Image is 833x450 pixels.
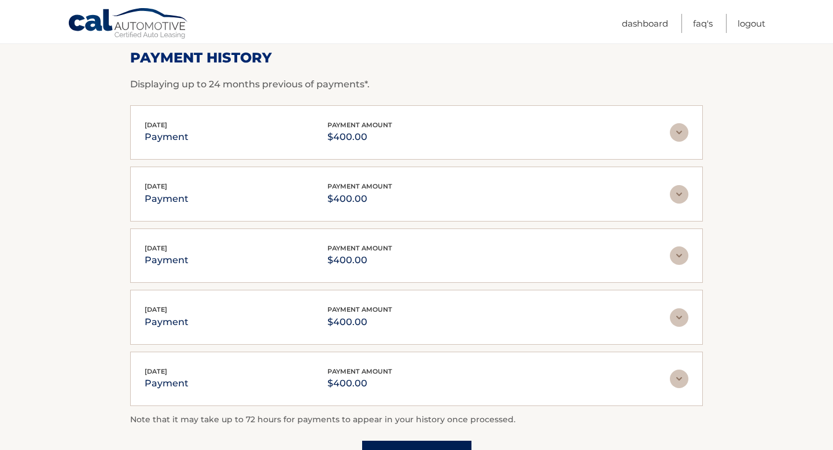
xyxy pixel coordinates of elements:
[130,78,703,91] p: Displaying up to 24 months previous of payments*.
[327,252,392,268] p: $400.00
[68,8,189,41] a: Cal Automotive
[130,413,703,427] p: Note that it may take up to 72 hours for payments to appear in your history once processed.
[145,305,167,313] span: [DATE]
[670,123,688,142] img: accordion-rest.svg
[327,182,392,190] span: payment amount
[130,49,703,67] h2: Payment History
[327,375,392,392] p: $400.00
[327,367,392,375] span: payment amount
[738,14,765,33] a: Logout
[327,305,392,313] span: payment amount
[145,244,167,252] span: [DATE]
[145,129,189,145] p: payment
[327,121,392,129] span: payment amount
[327,191,392,207] p: $400.00
[145,375,189,392] p: payment
[145,252,189,268] p: payment
[145,121,167,129] span: [DATE]
[670,246,688,265] img: accordion-rest.svg
[327,129,392,145] p: $400.00
[670,308,688,327] img: accordion-rest.svg
[327,314,392,330] p: $400.00
[145,314,189,330] p: payment
[145,182,167,190] span: [DATE]
[670,370,688,388] img: accordion-rest.svg
[622,14,668,33] a: Dashboard
[145,367,167,375] span: [DATE]
[670,185,688,204] img: accordion-rest.svg
[327,244,392,252] span: payment amount
[145,191,189,207] p: payment
[693,14,713,33] a: FAQ's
